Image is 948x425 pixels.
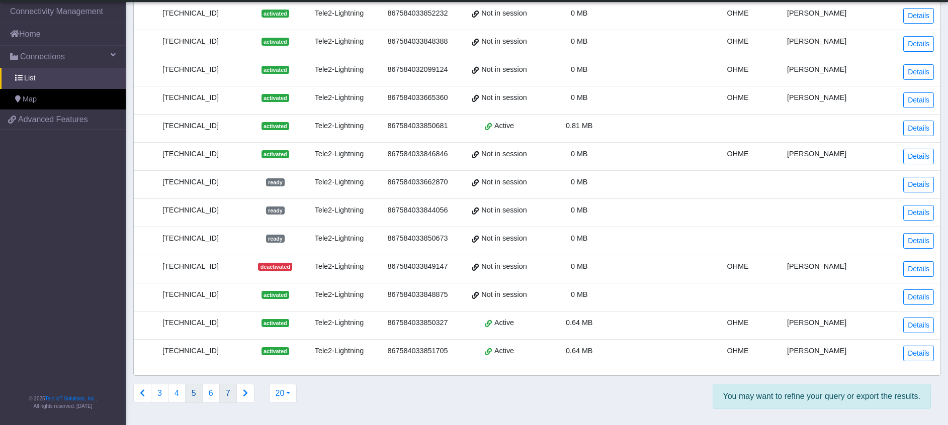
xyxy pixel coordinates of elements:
[309,121,370,132] div: Tele2-Lightning
[707,64,768,75] div: OHME
[494,317,514,329] span: Active
[903,346,934,361] a: Details
[707,317,768,329] div: OHME
[381,205,454,216] div: 867584033844056
[262,10,289,18] span: activated
[566,122,593,130] span: 0.81 MB
[481,261,527,272] span: Not in session
[309,92,370,103] div: Tele2-Lightning
[266,235,285,243] span: ready
[309,205,370,216] div: Tele2-Lightning
[903,205,934,221] a: Details
[903,261,934,277] a: Details
[381,233,454,244] div: 867584033850673
[140,177,241,188] div: [TECHNICAL_ID]
[571,9,588,17] span: 0 MB
[707,36,768,47] div: OHME
[781,261,853,272] div: [PERSON_NAME]
[381,121,454,132] div: 867584033850681
[481,8,527,19] span: Not in session
[903,289,934,305] a: Details
[903,92,934,108] a: Details
[262,319,289,327] span: activated
[262,150,289,158] span: activated
[494,121,514,132] span: Active
[903,8,934,24] a: Details
[202,384,220,403] button: 6
[140,36,241,47] div: [TECHNICAL_ID]
[571,206,588,214] span: 0 MB
[309,8,370,19] div: Tele2-Lightning
[571,65,588,73] span: 0 MB
[571,150,588,158] span: 0 MB
[309,317,370,329] div: Tele2-Lightning
[481,205,527,216] span: Not in session
[262,38,289,46] span: activated
[140,205,241,216] div: [TECHNICAL_ID]
[381,36,454,47] div: 867584033848388
[23,94,37,105] span: Map
[481,289,527,300] span: Not in session
[707,346,768,357] div: OHME
[381,289,454,300] div: 867584033848875
[903,149,934,164] a: Details
[266,178,285,186] span: ready
[481,36,527,47] span: Not in session
[481,64,527,75] span: Not in session
[781,8,853,19] div: [PERSON_NAME]
[219,384,237,403] button: 7
[20,51,65,63] span: Connections
[309,64,370,75] div: Tele2-Lightning
[571,93,588,101] span: 0 MB
[494,346,514,357] span: Active
[781,149,853,160] div: [PERSON_NAME]
[309,346,370,357] div: Tele2-Lightning
[266,206,285,215] span: ready
[903,121,934,136] a: Details
[309,36,370,47] div: Tele2-Lightning
[781,346,853,357] div: [PERSON_NAME]
[903,36,934,52] a: Details
[381,8,454,19] div: 867584033852232
[140,149,241,160] div: [TECHNICAL_ID]
[258,263,292,271] span: deactivated
[903,317,934,333] a: Details
[571,178,588,186] span: 0 MB
[140,64,241,75] div: [TECHNICAL_ID]
[140,346,241,357] div: [TECHNICAL_ID]
[24,73,35,84] span: List
[262,347,289,355] span: activated
[262,94,289,102] span: activated
[151,384,168,403] button: 3
[571,290,588,298] span: 0 MB
[140,261,241,272] div: [TECHNICAL_ID]
[903,233,934,249] a: Details
[140,92,241,103] div: [TECHNICAL_ID]
[781,36,853,47] div: [PERSON_NAME]
[262,122,289,130] span: activated
[571,37,588,45] span: 0 MB
[18,114,88,126] span: Advanced Features
[781,92,853,103] div: [PERSON_NAME]
[140,289,241,300] div: [TECHNICAL_ID]
[713,384,931,409] div: You may want to refine your query or export the results.
[571,234,588,242] span: 0 MB
[185,384,203,403] button: 5
[381,149,454,160] div: 867584033846846
[707,8,768,19] div: OHME
[707,92,768,103] div: OHME
[381,346,454,357] div: 867584033851705
[781,317,853,329] div: [PERSON_NAME]
[707,261,768,272] div: OHME
[381,261,454,272] div: 867584033849147
[309,289,370,300] div: Tele2-Lightning
[309,261,370,272] div: Tele2-Lightning
[309,233,370,244] div: Tele2-Lightning
[481,92,527,103] span: Not in session
[133,384,254,403] nav: Connections list navigation
[566,318,593,327] span: 0.64 MB
[309,149,370,160] div: Tele2-Lightning
[381,177,454,188] div: 867584033662870
[481,149,527,160] span: Not in session
[140,121,241,132] div: [TECHNICAL_ID]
